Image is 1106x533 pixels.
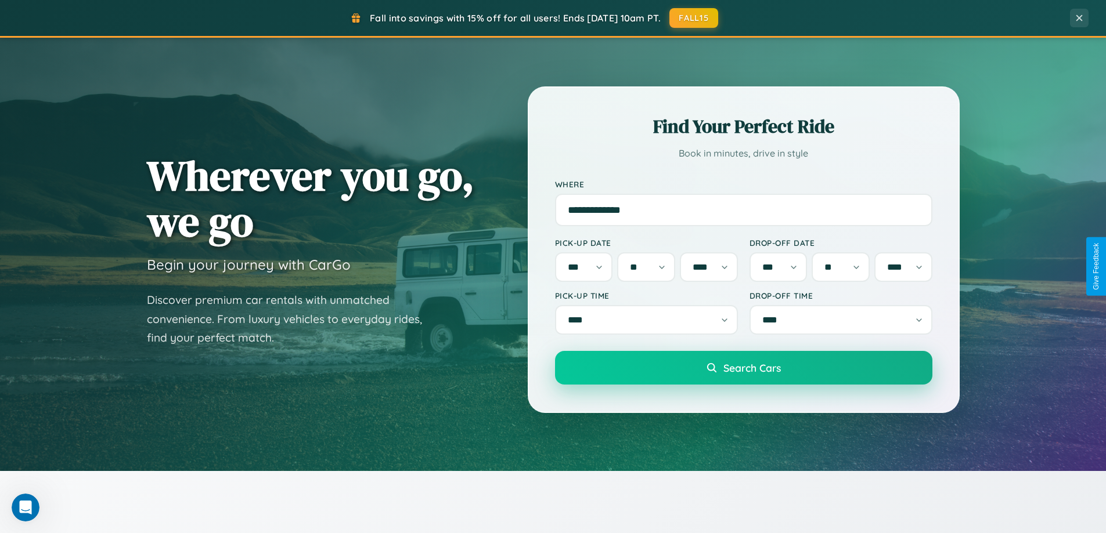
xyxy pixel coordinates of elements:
label: Drop-off Date [750,238,932,248]
label: Where [555,179,932,189]
label: Drop-off Time [750,291,932,300]
button: Search Cars [555,351,932,385]
label: Pick-up Time [555,291,738,300]
label: Pick-up Date [555,238,738,248]
p: Book in minutes, drive in style [555,145,932,162]
button: FALL15 [669,8,718,28]
h2: Find Your Perfect Ride [555,114,932,139]
h1: Wherever you go, we go [147,153,474,244]
p: Discover premium car rentals with unmatched convenience. From luxury vehicles to everyday rides, ... [147,291,437,347]
iframe: Intercom live chat [12,494,39,521]
span: Fall into savings with 15% off for all users! Ends [DATE] 10am PT. [370,12,661,24]
div: Give Feedback [1092,243,1100,290]
h3: Begin your journey with CarGo [147,256,351,273]
span: Search Cars [723,361,781,374]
